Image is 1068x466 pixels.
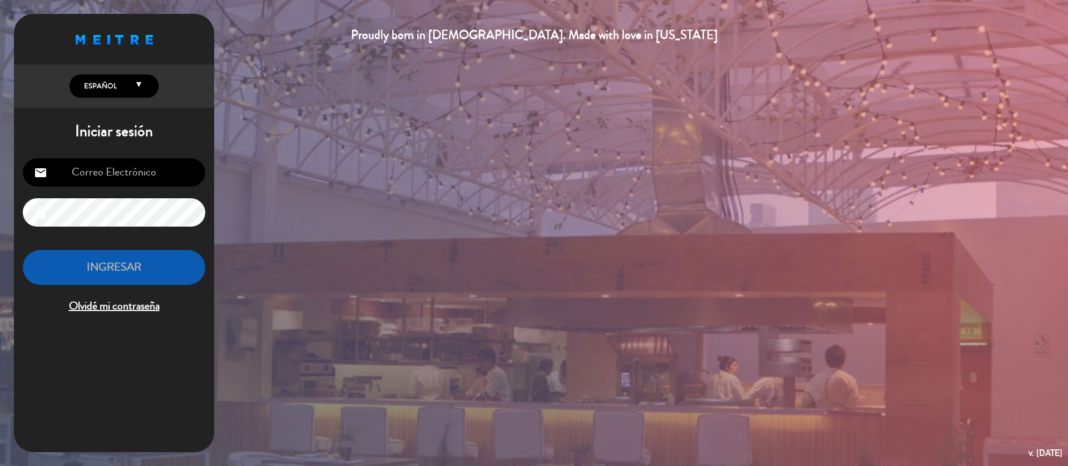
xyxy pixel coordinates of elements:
[81,81,117,92] span: Español
[23,158,205,187] input: Correo Electrónico
[34,206,47,219] i: lock
[23,250,205,285] button: INGRESAR
[34,166,47,179] i: email
[1029,445,1062,460] div: v. [DATE]
[23,297,205,315] span: Olvidé mi contraseña
[14,122,214,141] h1: Iniciar sesión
